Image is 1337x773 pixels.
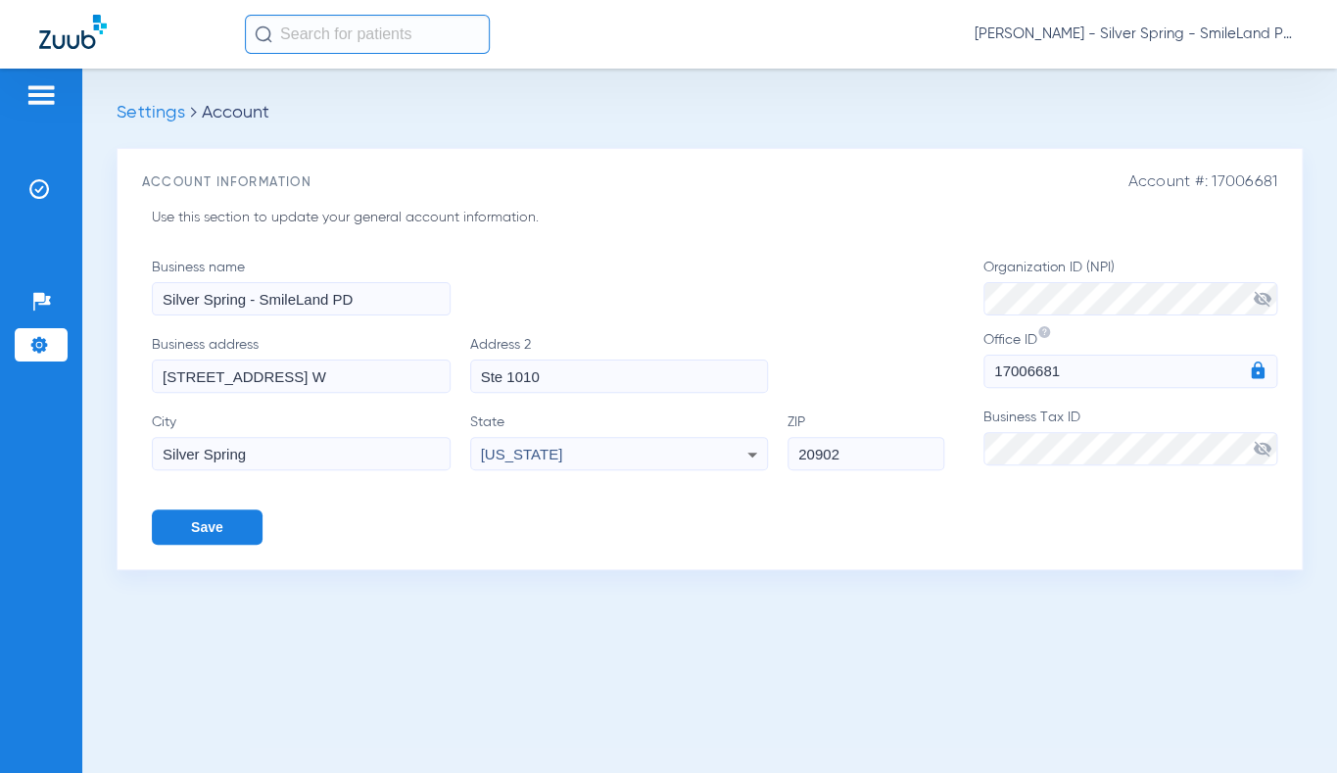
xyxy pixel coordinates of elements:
span: [PERSON_NAME] - Silver Spring - SmileLand PD [975,24,1298,44]
label: Organization ID (NPI) [983,258,1277,315]
input: Business address [152,360,451,393]
img: Search Icon [255,25,272,43]
input: ZIP [788,437,944,470]
input: Address 2 [470,360,769,393]
input: Search for patients [245,15,490,54]
p: Use this section to update your general account information. [152,208,771,228]
label: ZIP [788,412,944,470]
label: City [152,412,470,470]
span: visibility_off [1253,439,1272,459]
img: lock-blue.svg [1248,361,1267,380]
button: Save [152,509,263,545]
span: Office ID [983,333,1037,347]
input: Organization ID (NPI)visibility_off [983,282,1277,315]
label: Business address [152,335,470,393]
label: Address 2 [470,335,788,393]
img: help-small-gray.svg [1037,325,1051,339]
iframe: Chat Widget [1239,679,1337,773]
input: Office ID [983,355,1277,388]
img: Zuub Logo [39,15,107,49]
input: City [152,437,451,470]
label: Business Tax ID [983,408,1277,465]
label: State [470,412,788,470]
input: Business Tax IDvisibility_off [983,432,1277,465]
span: visibility_off [1253,289,1272,309]
span: Account #: 17006681 [1127,173,1277,192]
input: Business name [152,282,451,315]
span: Settings [117,104,185,121]
img: hamburger-icon [25,83,57,107]
label: Business name [152,258,470,315]
span: Account [202,104,269,121]
span: [US_STATE] [481,446,563,462]
h3: Account Information [142,173,1277,193]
